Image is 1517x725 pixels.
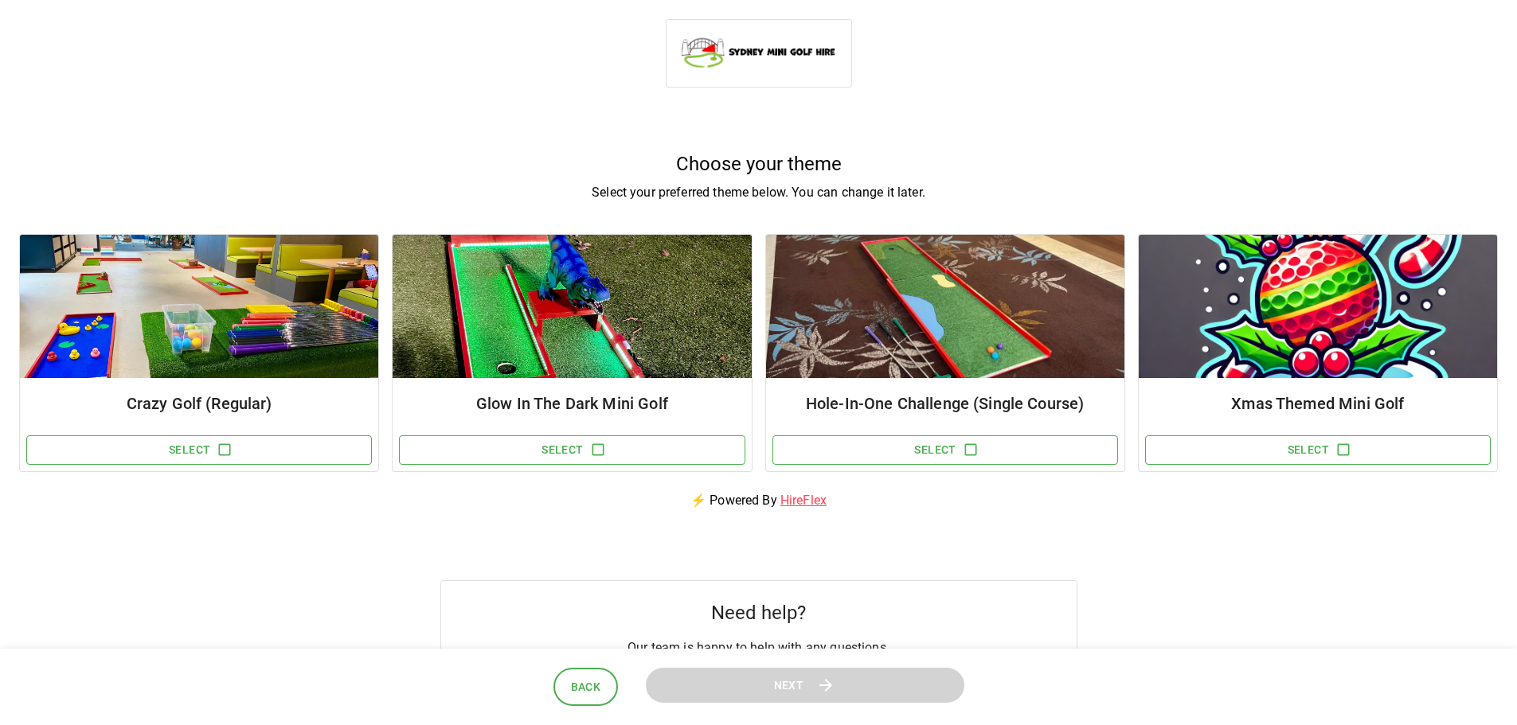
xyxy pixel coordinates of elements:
[571,677,601,697] span: Back
[1151,391,1484,416] h6: Xmas Themed Mini Golf
[779,391,1112,416] h6: Hole-In-One Challenge (Single Course)
[19,183,1498,202] p: Select your preferred theme below. You can change it later.
[671,472,846,529] p: ⚡ Powered By
[26,435,372,465] button: Select
[1145,435,1491,465] button: Select
[1139,235,1497,378] img: Package
[679,33,839,71] img: Sydney Mini Golf Hire logo
[393,235,751,378] img: Package
[20,235,378,378] img: Package
[711,600,806,626] h5: Need help?
[553,668,619,707] button: Back
[772,435,1118,465] button: Select
[19,151,1498,177] h5: Choose your theme
[628,638,889,657] p: Our team is happy to help with any questions.
[646,668,964,704] button: Next
[399,435,745,465] button: Select
[766,235,1124,378] img: Package
[774,676,804,696] span: Next
[405,391,738,416] h6: Glow In The Dark Mini Golf
[780,493,827,508] a: HireFlex
[33,391,366,416] h6: Crazy Golf (Regular)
